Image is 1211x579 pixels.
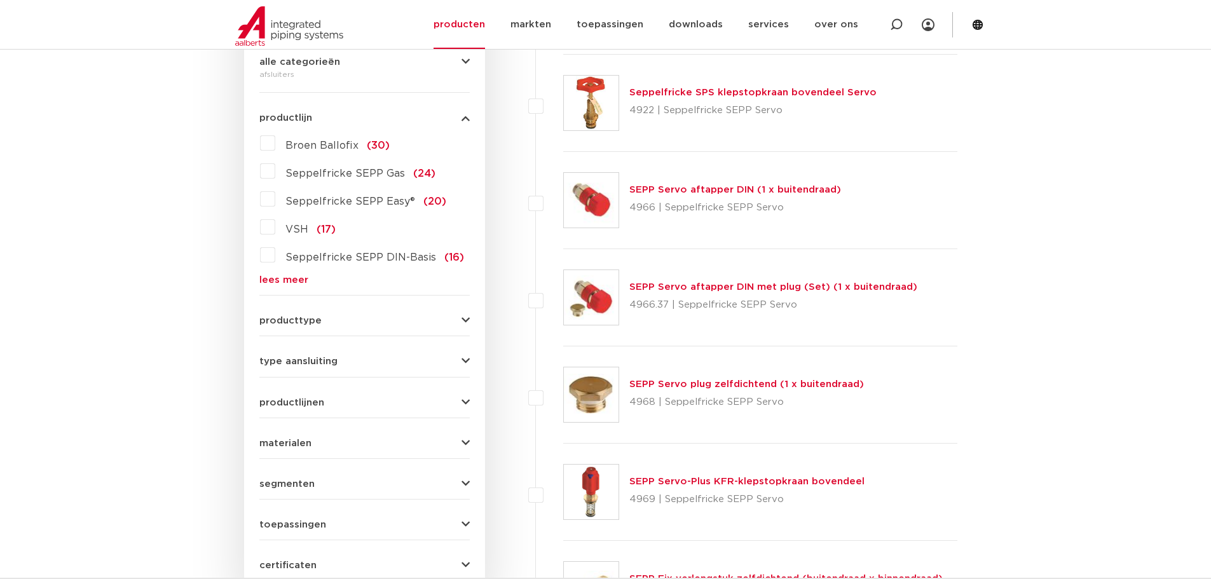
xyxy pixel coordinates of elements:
[259,561,317,570] span: certificaten
[285,196,415,207] span: Seppelfricke SEPP Easy®
[629,477,865,486] a: SEPP Servo-Plus KFR-klepstopkraan bovendeel
[285,140,359,151] span: Broen Ballofix
[259,439,470,448] button: materialen
[259,479,470,489] button: segmenten
[564,173,619,228] img: Thumbnail for SEPP Servo aftapper DIN (1 x buitendraad)
[629,295,917,315] p: 4966.37 | Seppelfricke SEPP Servo
[629,88,877,97] a: Seppelfricke SPS klepstopkraan bovendeel Servo
[564,367,619,422] img: Thumbnail for SEPP Servo plug zelfdichtend (1 x buitendraad)
[629,392,864,412] p: 4968 | Seppelfricke SEPP Servo
[629,489,865,510] p: 4969 | Seppelfricke SEPP Servo
[259,439,311,448] span: materialen
[629,282,917,292] a: SEPP Servo aftapper DIN met plug (Set) (1 x buitendraad)
[564,270,619,325] img: Thumbnail for SEPP Servo aftapper DIN met plug (Set) (1 x buitendraad)
[259,398,324,407] span: productlijnen
[259,57,340,67] span: alle categorieën
[259,479,315,489] span: segmenten
[259,357,338,366] span: type aansluiting
[629,198,841,218] p: 4966 | Seppelfricke SEPP Servo
[413,168,435,179] span: (24)
[285,168,405,179] span: Seppelfricke SEPP Gas
[564,465,619,519] img: Thumbnail for SEPP Servo-Plus KFR-klepstopkraan bovendeel
[259,113,470,123] button: productlijn
[285,224,308,235] span: VSH
[259,275,470,285] a: lees meer
[259,57,470,67] button: alle categorieën
[259,316,470,325] button: producttype
[259,561,470,570] button: certificaten
[444,252,464,262] span: (16)
[259,67,470,82] div: afsluiters
[629,185,841,194] a: SEPP Servo aftapper DIN (1 x buitendraad)
[317,224,336,235] span: (17)
[629,100,877,121] p: 4922 | Seppelfricke SEPP Servo
[423,196,446,207] span: (20)
[629,379,864,389] a: SEPP Servo plug zelfdichtend (1 x buitendraad)
[367,140,390,151] span: (30)
[259,316,322,325] span: producttype
[259,398,470,407] button: productlijnen
[285,252,436,262] span: Seppelfricke SEPP DIN-Basis
[259,520,470,529] button: toepassingen
[259,520,326,529] span: toepassingen
[259,357,470,366] button: type aansluiting
[564,76,619,130] img: Thumbnail for Seppelfricke SPS klepstopkraan bovendeel Servo
[259,113,312,123] span: productlijn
